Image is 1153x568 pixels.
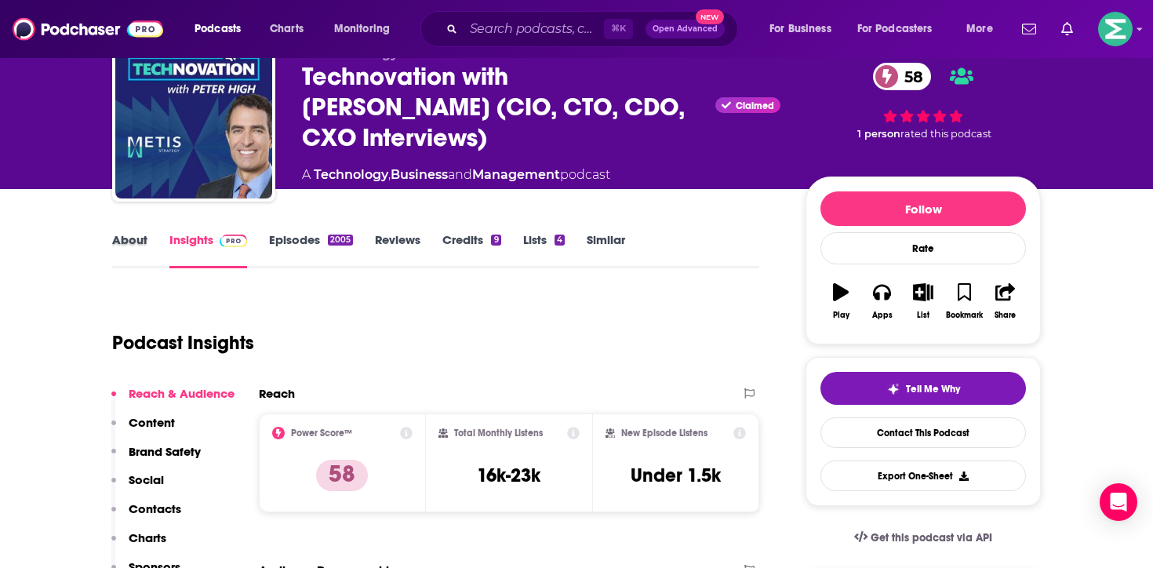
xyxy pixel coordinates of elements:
button: open menu [955,16,1013,42]
div: 4 [555,235,565,246]
p: Brand Safety [129,444,201,459]
span: 58 [889,63,931,90]
a: Similar [587,232,625,268]
span: and [448,167,472,182]
a: Business [391,167,448,182]
button: Content [111,415,175,444]
span: Claimed [736,102,774,110]
button: Bookmark [944,273,984,330]
span: ⌘ K [604,19,633,39]
a: InsightsPodchaser Pro [169,232,247,268]
button: Show profile menu [1098,12,1133,46]
p: 58 [316,460,368,491]
span: Logged in as LKassela [1098,12,1133,46]
img: Technovation with Peter High (CIO, CTO, CDO, CXO Interviews) [115,42,272,198]
button: Play [820,273,861,330]
a: Technology [314,167,388,182]
span: Get this podcast via API [871,531,992,544]
div: Apps [872,311,893,320]
img: User Profile [1098,12,1133,46]
img: Podchaser Pro [220,235,247,247]
div: Search podcasts, credits, & more... [435,11,753,47]
div: Open Intercom Messenger [1100,483,1137,521]
img: Podchaser - Follow, Share and Rate Podcasts [13,14,163,44]
span: Open Advanced [653,25,718,33]
button: Open AdvancedNew [646,20,725,38]
div: Rate [820,232,1026,264]
a: 58 [873,63,931,90]
span: 1 person [857,128,900,140]
div: List [917,311,929,320]
p: Social [129,472,164,487]
img: tell me why sparkle [887,383,900,395]
h3: Under 1.5k [631,464,721,487]
button: Contacts [111,501,181,530]
button: tell me why sparkleTell Me Why [820,372,1026,405]
h1: Podcast Insights [112,331,254,355]
button: Export One-Sheet [820,461,1026,491]
div: 2005 [328,235,353,246]
a: Charts [260,16,313,42]
p: Contacts [129,501,181,516]
a: Show notifications dropdown [1016,16,1042,42]
button: Reach & Audience [111,386,235,415]
p: Reach & Audience [129,386,235,401]
h2: Total Monthly Listens [454,428,543,439]
div: Share [995,311,1016,320]
a: Episodes2005 [269,232,353,268]
span: rated this podcast [900,128,991,140]
button: Apps [861,273,902,330]
span: For Podcasters [857,18,933,40]
a: Reviews [375,232,420,268]
h2: New Episode Listens [621,428,707,439]
a: Credits9 [442,232,500,268]
p: Charts [129,530,166,545]
h2: Power Score™ [291,428,352,439]
div: 9 [491,235,500,246]
button: Share [985,273,1026,330]
a: Management [472,167,560,182]
button: Follow [820,191,1026,226]
button: Social [111,472,164,501]
a: Lists4 [523,232,565,268]
div: Bookmark [946,311,983,320]
h2: Reach [259,386,295,401]
button: open menu [847,16,955,42]
button: Brand Safety [111,444,201,473]
span: More [966,18,993,40]
a: Show notifications dropdown [1055,16,1079,42]
button: Charts [111,530,166,559]
div: A podcast [302,166,610,184]
span: Monitoring [334,18,390,40]
a: Contact This Podcast [820,417,1026,448]
button: open menu [323,16,410,42]
span: For Business [769,18,831,40]
a: About [112,232,147,268]
button: List [903,273,944,330]
a: Get this podcast via API [842,519,1005,557]
div: 58 1 personrated this podcast [806,46,1041,156]
button: open menu [758,16,851,42]
h3: 16k-23k [477,464,540,487]
div: Play [833,311,849,320]
span: Podcasts [195,18,241,40]
button: open menu [184,16,261,42]
span: , [388,167,391,182]
p: Content [129,415,175,430]
span: Charts [270,18,304,40]
span: Tell Me Why [906,383,960,395]
input: Search podcasts, credits, & more... [464,16,604,42]
span: New [696,9,724,24]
